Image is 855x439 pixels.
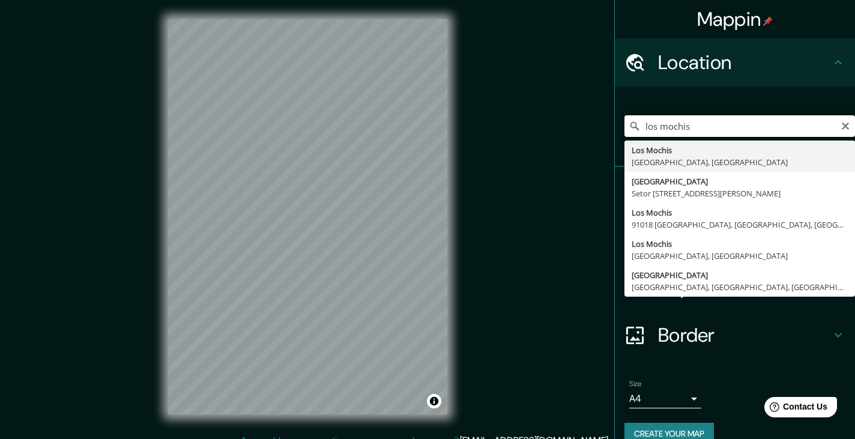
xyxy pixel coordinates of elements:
[632,175,848,187] div: [GEOGRAPHIC_DATA]
[615,38,855,86] div: Location
[658,323,831,347] h4: Border
[168,19,447,414] canvas: Map
[427,394,441,408] button: Toggle attribution
[632,207,848,219] div: Los Mochis
[632,250,848,262] div: [GEOGRAPHIC_DATA], [GEOGRAPHIC_DATA]
[615,263,855,311] div: Layout
[615,311,855,359] div: Border
[624,115,855,137] input: Pick your city or area
[632,281,848,293] div: [GEOGRAPHIC_DATA], [GEOGRAPHIC_DATA], [GEOGRAPHIC_DATA]
[632,156,848,168] div: [GEOGRAPHIC_DATA], [GEOGRAPHIC_DATA]
[632,238,848,250] div: Los Mochis
[632,219,848,231] div: 91018 [GEOGRAPHIC_DATA], [GEOGRAPHIC_DATA], [GEOGRAPHIC_DATA]
[632,269,848,281] div: [GEOGRAPHIC_DATA]
[658,275,831,299] h4: Layout
[632,187,848,199] div: Setor [STREET_ADDRESS][PERSON_NAME]
[615,167,855,215] div: Pins
[658,50,831,74] h4: Location
[629,379,642,389] label: Size
[615,215,855,263] div: Style
[632,144,848,156] div: Los Mochis
[629,389,701,408] div: A4
[763,16,773,26] img: pin-icon.png
[697,7,773,31] h4: Mappin
[841,120,850,131] button: Clear
[748,392,842,426] iframe: Help widget launcher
